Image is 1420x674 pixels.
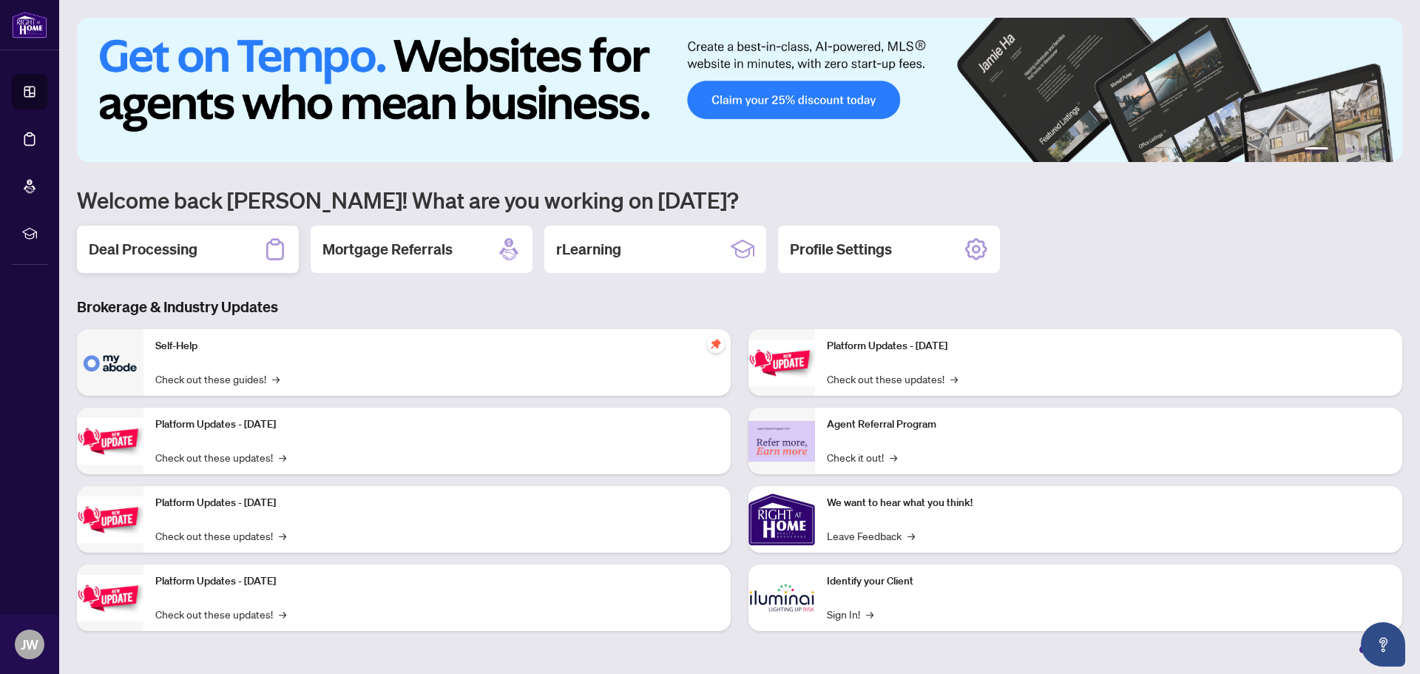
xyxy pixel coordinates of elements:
[827,417,1390,433] p: Agent Referral Program
[1358,147,1364,153] button: 4
[827,573,1390,590] p: Identify your Client
[155,528,286,544] a: Check out these updates!→
[827,371,958,387] a: Check out these updates!→
[89,239,197,260] h2: Deal Processing
[866,606,873,622] span: →
[707,335,725,353] span: pushpin
[155,495,719,511] p: Platform Updates - [DATE]
[790,239,892,260] h2: Profile Settings
[21,634,38,655] span: JW
[155,449,286,465] a: Check out these updates!→
[1382,147,1387,153] button: 6
[77,496,143,543] img: Platform Updates - July 21, 2025
[155,371,280,387] a: Check out these guides!→
[1346,147,1352,153] button: 3
[748,421,815,462] img: Agent Referral Program
[279,528,286,544] span: →
[12,11,47,38] img: logo
[1370,147,1376,153] button: 5
[556,239,621,260] h2: rLearning
[77,297,1402,317] h3: Brokerage & Industry Updates
[1334,147,1340,153] button: 2
[827,495,1390,511] p: We want to hear what you think!
[890,449,897,465] span: →
[748,486,815,553] img: We want to hear what you think!
[950,371,958,387] span: →
[279,449,286,465] span: →
[1305,147,1328,153] button: 1
[322,239,453,260] h2: Mortgage Referrals
[748,340,815,386] img: Platform Updates - June 23, 2025
[827,449,897,465] a: Check it out!→
[77,186,1402,214] h1: Welcome back [PERSON_NAME]! What are you working on [DATE]?
[827,528,915,544] a: Leave Feedback→
[77,18,1402,162] img: Slide 0
[907,528,915,544] span: →
[748,565,815,631] img: Identify your Client
[77,575,143,621] img: Platform Updates - July 8, 2025
[272,371,280,387] span: →
[827,606,873,622] a: Sign In!→
[77,329,143,396] img: Self-Help
[77,418,143,465] img: Platform Updates - September 16, 2025
[155,606,286,622] a: Check out these updates!→
[1361,622,1405,667] button: Open asap
[155,338,719,354] p: Self-Help
[279,606,286,622] span: →
[155,573,719,590] p: Platform Updates - [DATE]
[827,338,1390,354] p: Platform Updates - [DATE]
[155,417,719,433] p: Platform Updates - [DATE]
